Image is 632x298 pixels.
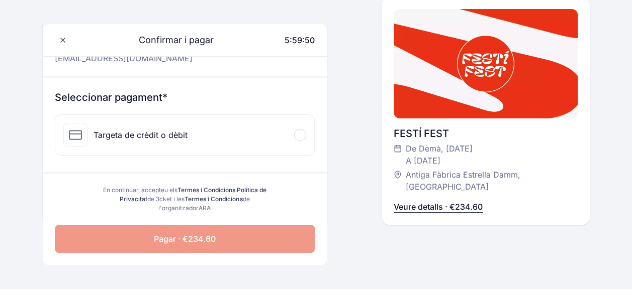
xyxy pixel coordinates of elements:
span: Antiga Fàbrica Estrella Damm, [GEOGRAPHIC_DATA] [406,169,567,193]
p: [EMAIL_ADDRESS][DOMAIN_NAME] [55,52,193,64]
span: ARA [199,204,211,212]
div: En continuar, accepteu els i de 3cket i les de l'organitzador [99,186,271,213]
span: Confirmar i pagar [127,33,214,47]
button: Pagar · €234.60 [55,225,315,253]
span: 5:59:50 [285,35,315,45]
h3: Seleccionar pagament* [55,90,315,104]
p: Veure detalls · €234.60 [394,201,483,213]
span: De Demà, [DATE] A [DATE] [406,142,473,167]
a: Termes i Condicions [185,195,242,203]
div: Targeta de crèdit o dèbit [94,129,188,141]
div: FESTÍ FEST [394,126,577,140]
span: Pagar · €234.60 [154,233,216,245]
a: Termes i Condicions [177,186,235,194]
